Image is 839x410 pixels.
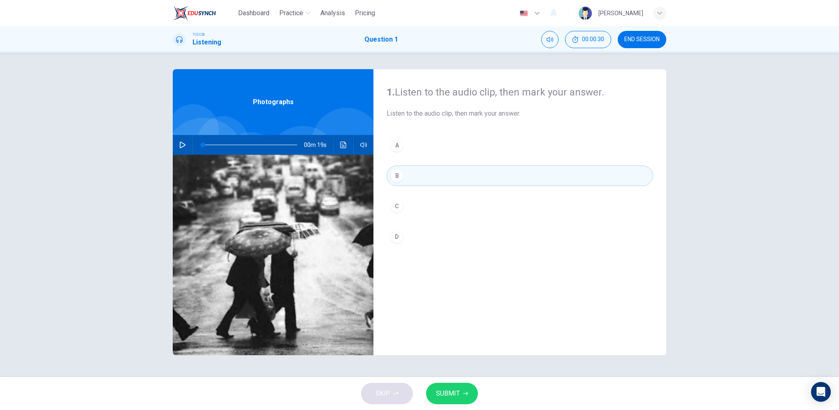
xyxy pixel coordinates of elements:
div: B [390,169,403,182]
div: Mute [541,31,559,48]
div: C [390,200,403,213]
span: Dashboard [238,8,269,18]
span: 00m 19s [304,135,333,155]
img: Profile picture [579,7,592,20]
button: A [387,135,653,156]
button: Practice [276,6,314,21]
div: Hide [565,31,611,48]
button: B [387,165,653,186]
span: 00:00:30 [582,36,604,43]
img: EduSynch logo [173,5,216,21]
button: SUBMIT [426,383,478,404]
span: Photographs [253,97,294,107]
img: Photographs [173,155,373,355]
span: Analysis [320,8,345,18]
button: C [387,196,653,217]
button: Pricing [352,6,378,21]
div: [PERSON_NAME] [598,8,643,18]
strong: 1. [387,86,395,98]
span: END SESSION [624,36,660,43]
span: TOEIC® [192,32,205,37]
button: Click to see the audio transcription [337,135,350,155]
span: Pricing [355,8,375,18]
h1: Listening [192,37,221,47]
div: D [390,230,403,243]
button: D [387,226,653,247]
button: 00:00:30 [565,31,611,48]
span: Practice [279,8,303,18]
span: SUBMIT [436,388,460,399]
span: Listen to the audio clip, then mark your answer. [387,109,653,119]
div: Open Intercom Messenger [811,382,831,402]
h4: Listen to the audio clip, then mark your answer. [387,86,653,99]
img: en [519,10,529,16]
button: Analysis [317,6,348,21]
button: Dashboard [235,6,273,21]
h1: Question 1 [364,35,398,44]
div: A [390,139,403,152]
button: END SESSION [618,31,666,48]
a: EduSynch logo [173,5,235,21]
